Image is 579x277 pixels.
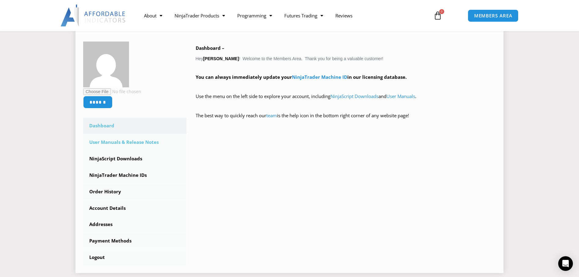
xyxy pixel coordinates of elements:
b: Dashboard – [196,45,224,51]
a: MEMBERS AREA [468,9,519,22]
a: 0 [424,7,451,24]
a: Programming [231,9,278,23]
a: NinjaTrader Machine IDs [83,167,186,183]
a: Order History [83,184,186,200]
a: NinjaTrader Products [168,9,231,23]
span: 0 [439,9,444,14]
a: About [138,9,168,23]
nav: Account pages [83,118,186,265]
img: LogoAI | Affordable Indicators – NinjaTrader [61,5,126,27]
img: 52b466d7b22e4200fdc72fc3ef4283edc8a883f817cdb22f625a0ec555be5b93 [83,42,129,87]
a: Payment Methods [83,233,186,249]
a: NinjaScript Downloads [83,151,186,167]
a: Reviews [329,9,359,23]
a: Account Details [83,200,186,216]
a: Futures Trading [278,9,329,23]
strong: [PERSON_NAME] [203,56,239,61]
a: Dashboard [83,118,186,134]
a: User Manuals [386,93,415,99]
a: NinjaTrader Machine ID [292,74,347,80]
p: The best way to quickly reach our is the help icon in the bottom right corner of any website page! [196,111,496,129]
a: User Manuals & Release Notes [83,134,186,150]
a: Logout [83,250,186,265]
p: Use the menu on the left side to explore your account, including and . [196,92,496,109]
a: team [266,112,277,118]
div: Hey ! Welcome to the Members Area. Thank you for being a valuable customer! [196,44,496,129]
nav: Menu [138,9,426,23]
span: MEMBERS AREA [474,13,512,18]
a: NinjaScript Downloads [330,93,378,99]
a: Addresses [83,217,186,232]
div: Open Intercom Messenger [558,256,573,271]
strong: You can always immediately update your in our licensing database. [196,74,407,80]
